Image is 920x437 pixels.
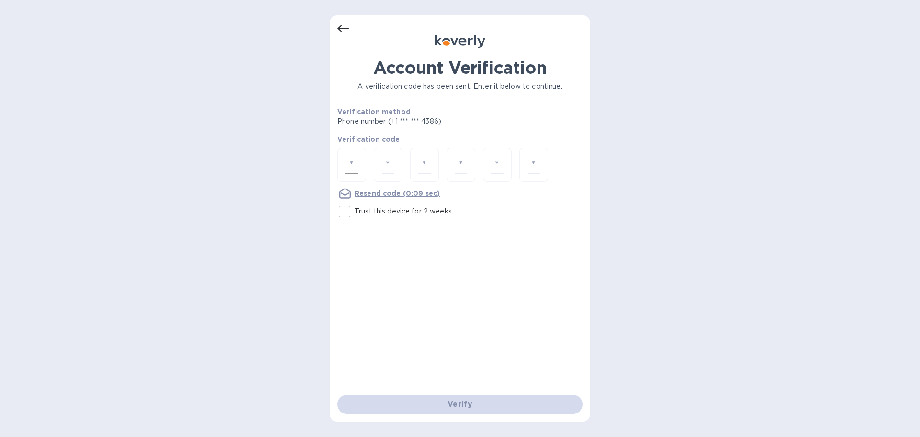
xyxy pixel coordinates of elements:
[355,206,452,216] p: Trust this device for 2 weeks
[337,82,583,92] p: A verification code has been sent. Enter it below to continue.
[337,108,411,116] b: Verification method
[337,134,583,144] p: Verification code
[337,117,515,127] p: Phone number (+1 *** *** 4386)
[355,189,440,197] u: Resend code (0:09 sec)
[337,58,583,78] h1: Account Verification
